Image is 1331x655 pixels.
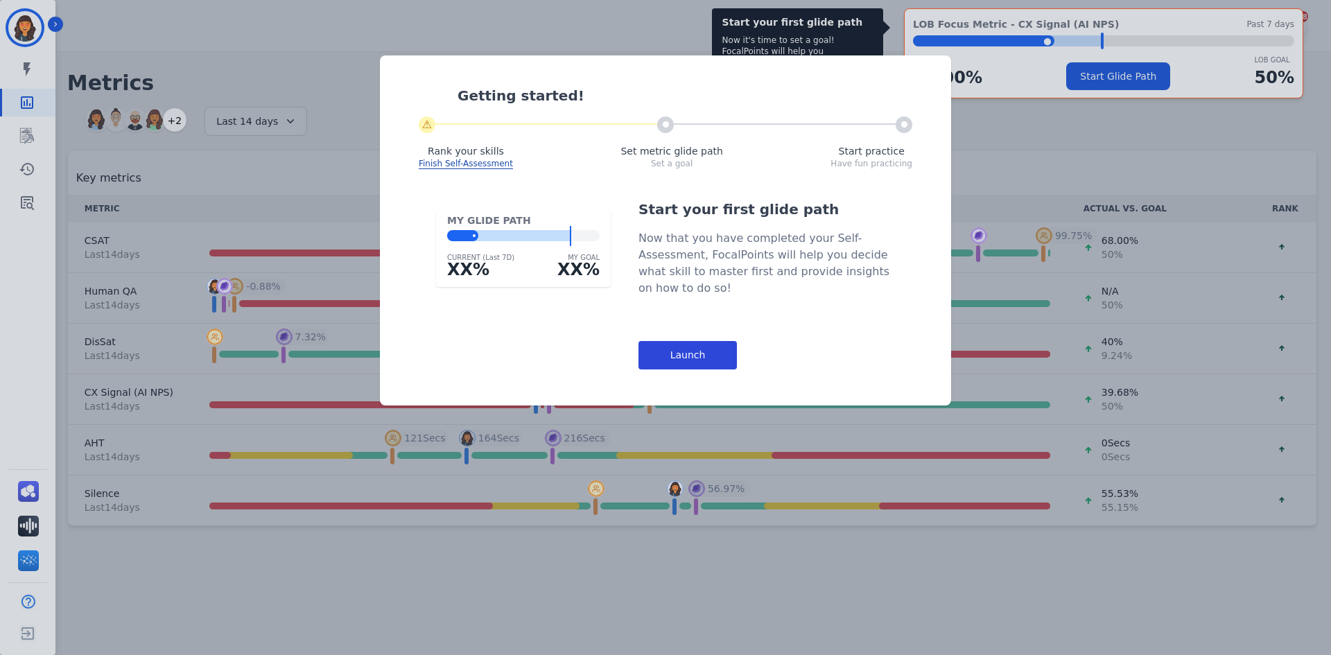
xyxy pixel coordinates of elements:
[419,159,513,169] span: Finish Self-Assessment
[620,144,722,158] div: Set metric glide path
[638,230,895,297] div: Now that you have completed your Self-Assessment, FocalPoints will help you decide what skill to ...
[830,158,912,169] div: Have fun practicing
[447,252,514,263] div: CURRENT (Last 7D)
[447,259,514,281] div: XX%
[557,259,600,281] div: XX%
[830,144,912,158] div: Start practice
[419,116,435,133] div: ⚠
[557,252,600,263] div: MY GOAL
[638,341,737,369] div: Launch
[638,200,895,219] div: Start your first glide path
[419,144,513,158] div: Rank your skills
[458,86,912,105] div: Getting started!
[447,213,600,227] div: MY GLIDE PATH
[620,158,722,169] div: Set a goal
